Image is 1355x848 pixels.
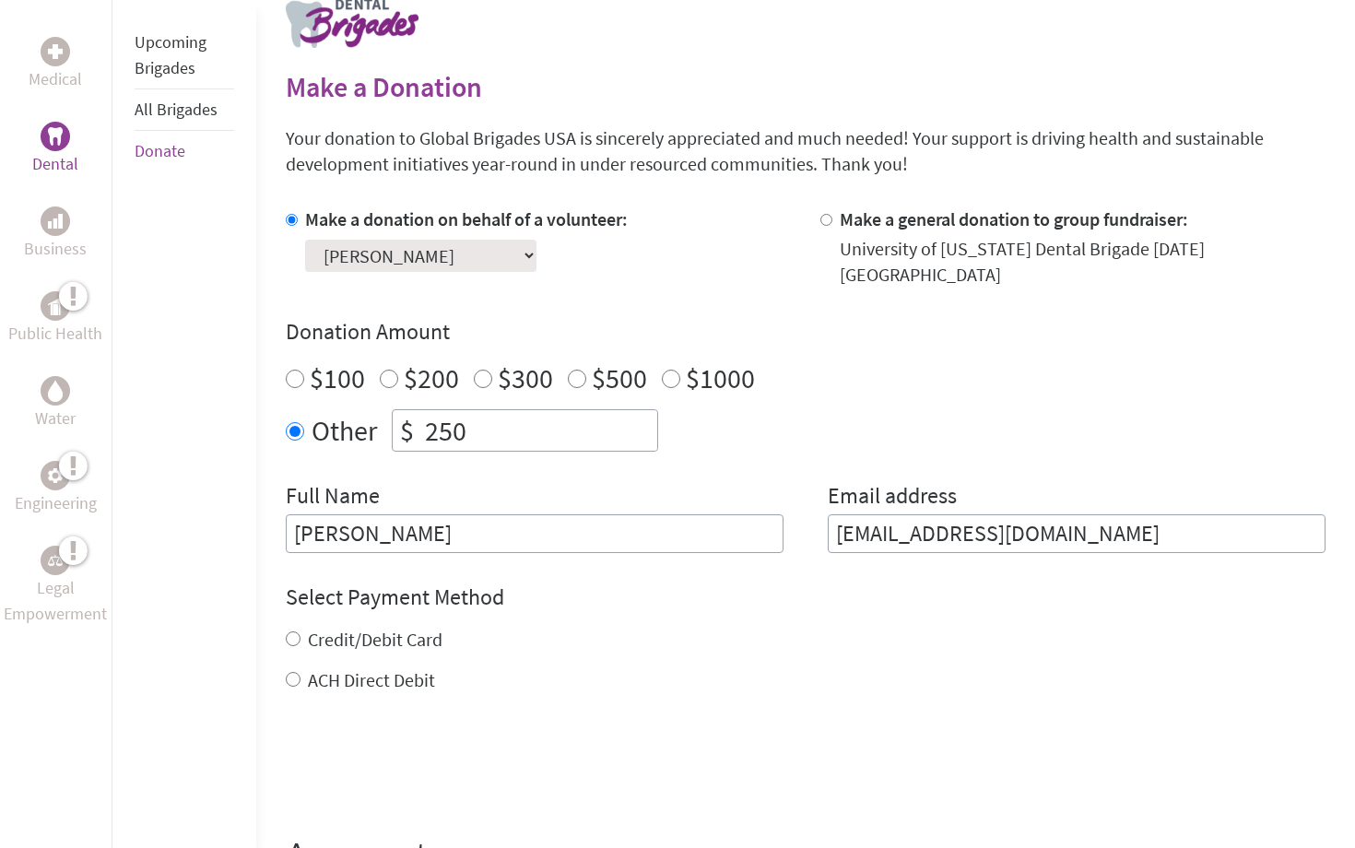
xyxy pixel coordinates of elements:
[286,125,1326,177] p: Your donation to Global Brigades USA is sincerely appreciated and much needed! Your support is dr...
[312,409,377,452] label: Other
[592,360,647,395] label: $500
[48,555,63,566] img: Legal Empowerment
[35,406,76,431] p: Water
[135,89,234,131] li: All Brigades
[840,236,1326,288] div: University of [US_STATE] Dental Brigade [DATE] [GEOGRAPHIC_DATA]
[286,481,380,514] label: Full Name
[135,31,206,78] a: Upcoming Brigades
[48,214,63,229] img: Business
[41,546,70,575] div: Legal Empowerment
[686,360,755,395] label: $1000
[29,37,82,92] a: MedicalMedical
[15,461,97,516] a: EngineeringEngineering
[32,122,78,177] a: DentalDental
[135,99,218,120] a: All Brigades
[48,380,63,401] img: Water
[286,317,1326,347] h4: Donation Amount
[308,668,435,691] label: ACH Direct Debit
[828,514,1326,553] input: Your Email
[286,730,566,802] iframe: reCAPTCHA
[41,206,70,236] div: Business
[41,122,70,151] div: Dental
[4,546,108,627] a: Legal EmpowermentLegal Empowerment
[828,481,957,514] label: Email address
[41,461,70,490] div: Engineering
[41,376,70,406] div: Water
[286,514,784,553] input: Enter Full Name
[135,140,185,161] a: Donate
[41,291,70,321] div: Public Health
[8,291,102,347] a: Public HealthPublic Health
[41,37,70,66] div: Medical
[32,151,78,177] p: Dental
[286,70,1326,103] h2: Make a Donation
[15,490,97,516] p: Engineering
[135,131,234,171] li: Donate
[393,410,421,451] div: $
[24,236,87,262] p: Business
[404,360,459,395] label: $200
[421,410,657,451] input: Enter Amount
[48,44,63,59] img: Medical
[35,376,76,431] a: WaterWater
[48,127,63,145] img: Dental
[48,297,63,315] img: Public Health
[4,575,108,627] p: Legal Empowerment
[8,321,102,347] p: Public Health
[24,206,87,262] a: BusinessBusiness
[286,583,1326,612] h4: Select Payment Method
[498,360,553,395] label: $300
[29,66,82,92] p: Medical
[310,360,365,395] label: $100
[305,207,628,230] label: Make a donation on behalf of a volunteer:
[308,628,442,651] label: Credit/Debit Card
[135,22,234,89] li: Upcoming Brigades
[48,468,63,483] img: Engineering
[840,207,1188,230] label: Make a general donation to group fundraiser:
